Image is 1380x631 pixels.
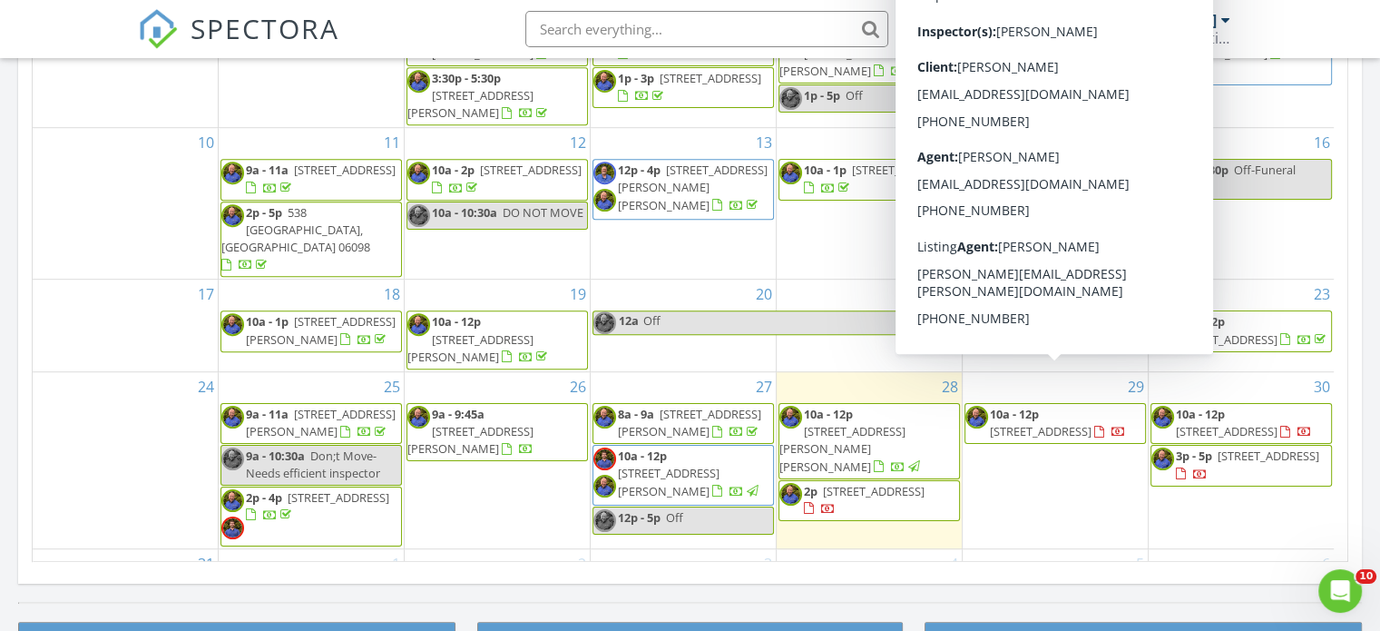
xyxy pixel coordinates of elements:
[776,128,962,280] td: Go to August 14, 2025
[221,204,370,273] a: 2p - 5p 538 [GEOGRAPHIC_DATA], [GEOGRAPHIC_DATA] 06098
[406,159,588,200] a: 10a - 2p [STREET_ADDRESS]
[1310,128,1334,157] a: Go to August 16, 2025
[618,27,768,61] a: 9a - 12p [STREET_ADDRESS]
[593,70,616,93] img: may_2025.jpg
[990,70,1133,104] a: 2p - 4p [STREET_ADDRESS]
[525,11,888,47] input: Search everything...
[618,311,640,334] span: 12a
[220,403,402,444] a: 9a - 11a [STREET_ADDRESS][PERSON_NAME]
[618,465,719,498] span: [STREET_ADDRESS][PERSON_NAME]
[592,445,774,505] a: 10a - 12p [STREET_ADDRESS][PERSON_NAME]
[33,280,219,372] td: Go to August 17, 2025
[246,406,396,439] a: 9a - 11a [STREET_ADDRESS][PERSON_NAME]
[1151,448,1174,470] img: may_2025.jpg
[406,403,588,462] a: 9a - 9:45a [STREET_ADDRESS][PERSON_NAME]
[1148,128,1334,280] td: Go to August 16, 2025
[405,128,591,280] td: Go to August 12, 2025
[432,27,585,61] a: 10a - 12p [STREET_ADDRESS]
[406,311,588,370] a: 10a - 12p [STREET_ADDRESS][PERSON_NAME]
[666,509,683,526] span: Off
[1318,569,1362,613] iframe: Intercom live chat
[1310,372,1334,401] a: Go to August 30, 2025
[1151,313,1174,336] img: may_2025.jpg
[405,280,591,372] td: Go to August 19, 2025
[33,371,219,548] td: Go to August 24, 2025
[804,406,853,422] span: 10a - 12p
[990,27,1140,61] a: 10a - 1p [STREET_ADDRESS]
[432,204,497,221] span: 10a - 10:30a
[779,45,905,79] span: [STREET_ADDRESS][PERSON_NAME]
[407,70,551,121] a: 3:30p - 5:30p [STREET_ADDRESS][PERSON_NAME]
[432,162,582,195] a: 10a - 2p [STREET_ADDRESS]
[962,128,1148,280] td: Go to August 15, 2025
[480,162,582,178] span: [STREET_ADDRESS]
[779,27,923,78] a: 10a - 12p [STREET_ADDRESS][PERSON_NAME]
[938,372,962,401] a: Go to August 28, 2025
[219,280,405,372] td: Go to August 18, 2025
[592,67,774,108] a: 1p - 3p [STREET_ADDRESS]
[246,313,396,347] span: [STREET_ADDRESS][PERSON_NAME]
[591,128,777,280] td: Go to August 13, 2025
[618,162,768,212] a: 12p - 4p [STREET_ADDRESS][PERSON_NAME][PERSON_NAME]
[618,448,667,464] span: 10a - 12p
[388,549,404,578] a: Go to September 1, 2025
[1176,27,1319,61] a: 9a - 1p [STREET_ADDRESS][PERSON_NAME]
[1150,445,1332,486] a: 3p - 5p [STREET_ADDRESS]
[776,280,962,372] td: Go to August 21, 2025
[138,25,339,63] a: SPECTORA
[221,204,370,255] span: 538 [GEOGRAPHIC_DATA], [GEOGRAPHIC_DATA] 06098
[1218,448,1319,464] span: [STREET_ADDRESS]
[1176,162,1228,178] span: 9a - 5:30p
[964,67,1146,108] a: 2p - 4p [STREET_ADDRESS]
[1176,27,1319,61] span: [STREET_ADDRESS][PERSON_NAME]
[407,423,533,457] span: [STREET_ADDRESS][PERSON_NAME]
[432,70,501,86] span: 3:30p - 5:30p
[965,70,988,93] img: may_2025.jpg
[592,403,774,444] a: 8a - 9a [STREET_ADDRESS][PERSON_NAME]
[246,162,396,195] a: 9a - 11a [STREET_ADDRESS]
[776,371,962,548] td: Go to August 28, 2025
[138,9,178,49] img: The Best Home Inspection Software - Spectora
[221,489,244,512] img: may_2025.jpg
[1124,128,1148,157] a: Go to August 15, 2025
[593,448,616,470] img: gavin.jpg
[294,162,396,178] span: [STREET_ADDRESS]
[618,406,761,439] a: 8a - 9a [STREET_ADDRESS][PERSON_NAME]
[1176,313,1225,330] span: 10a - 12p
[1310,280,1334,309] a: Go to August 23, 2025
[246,448,305,464] span: 9a - 10:30a
[219,549,405,624] td: Go to September 1, 2025
[965,406,988,429] img: may_2025.jpg
[618,406,654,422] span: 8a - 9a
[946,549,962,578] a: Go to September 4, 2025
[779,162,802,184] img: may_2025.jpg
[1124,280,1148,309] a: Go to August 22, 2025
[593,509,616,532] img: may_2025.jpg
[220,487,402,547] a: 2p - 4p [STREET_ADDRESS]
[1099,11,1217,29] div: [PERSON_NAME]
[405,549,591,624] td: Go to September 2, 2025
[220,311,402,351] a: 10a - 1p [STREET_ADDRESS][PERSON_NAME]
[962,280,1148,372] td: Go to August 22, 2025
[592,159,774,219] a: 12p - 4p [STREET_ADDRESS][PERSON_NAME][PERSON_NAME]
[804,162,847,178] span: 10a - 1p
[380,128,404,157] a: Go to August 11, 2025
[380,280,404,309] a: Go to August 18, 2025
[1150,311,1332,351] a: 10a - 12p [STREET_ADDRESS]
[407,313,551,364] a: 10a - 12p [STREET_ADDRESS][PERSON_NAME]
[660,70,761,86] span: [STREET_ADDRESS]
[593,162,616,184] img: may_2025.jpg
[938,280,962,309] a: Go to August 21, 2025
[779,87,802,110] img: may_2025.jpg
[779,423,905,474] span: [STREET_ADDRESS][PERSON_NAME][PERSON_NAME]
[1049,29,1230,47] div: Schaefer Inspection Service
[593,406,616,429] img: may_2025.jpg
[1176,448,1212,464] span: 3p - 5p
[407,406,533,457] a: 9a - 9:45a [STREET_ADDRESS][PERSON_NAME]
[804,483,925,517] a: 2p [STREET_ADDRESS]
[1176,162,1296,195] span: Off-Funeral Service
[618,162,661,178] span: 12p - 4p
[1150,403,1332,444] a: 10a - 12p [STREET_ADDRESS]
[593,189,616,212] img: may_2025.jpg
[194,128,218,157] a: Go to August 10, 2025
